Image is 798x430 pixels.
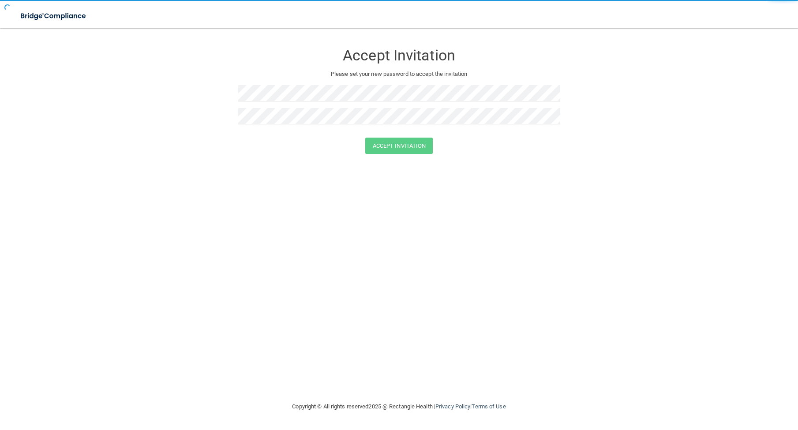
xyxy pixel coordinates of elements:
[238,47,560,64] h3: Accept Invitation
[365,138,433,154] button: Accept Invitation
[472,403,506,410] a: Terms of Use
[13,7,94,25] img: bridge_compliance_login_screen.278c3ca4.svg
[245,69,554,79] p: Please set your new password to accept the invitation
[238,393,560,421] div: Copyright © All rights reserved 2025 @ Rectangle Health | |
[435,403,470,410] a: Privacy Policy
